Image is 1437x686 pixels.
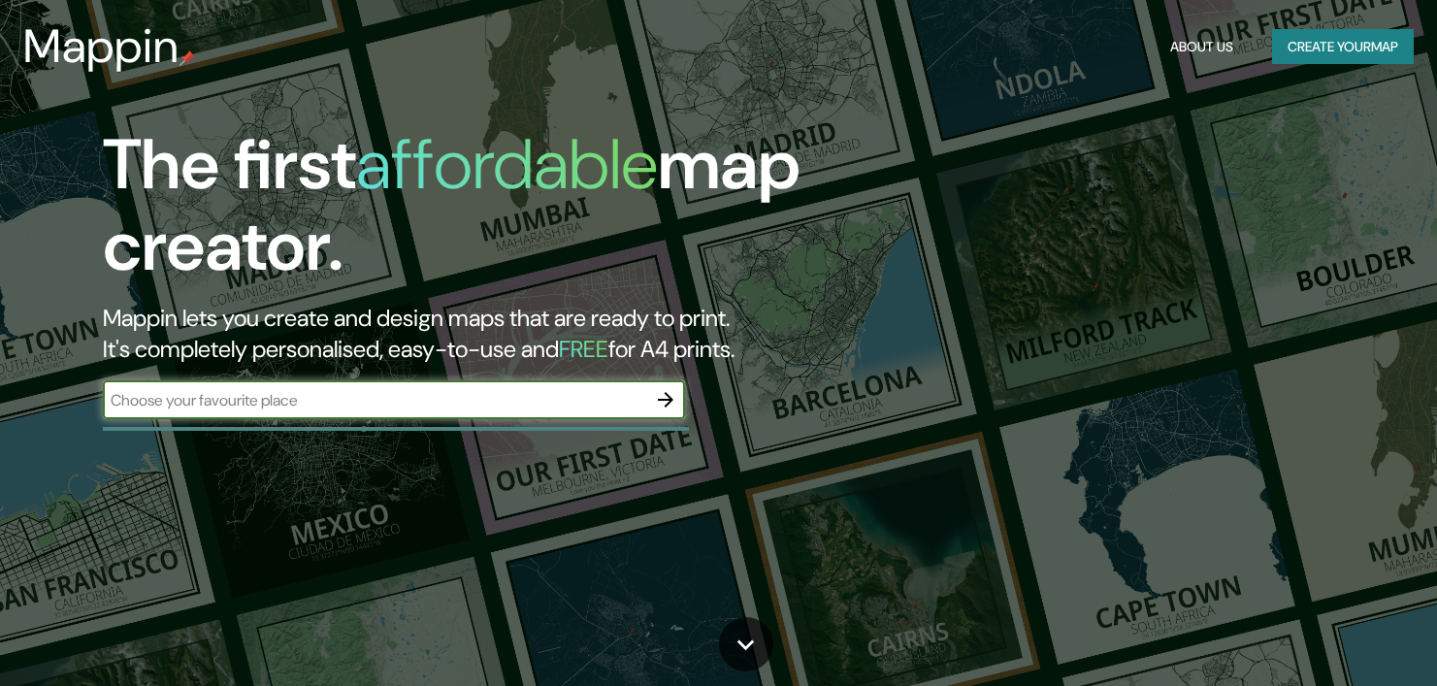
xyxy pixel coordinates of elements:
[103,303,822,365] h2: Mappin lets you create and design maps that are ready to print. It's completely personalised, eas...
[1272,29,1414,65] button: Create yourmap
[180,50,195,66] img: mappin-pin
[103,389,646,411] input: Choose your favourite place
[356,119,658,210] h1: affordable
[1162,29,1241,65] button: About Us
[23,19,180,74] h3: Mappin
[559,334,608,364] h5: FREE
[103,124,822,303] h1: The first map creator.
[1264,610,1416,665] iframe: Help widget launcher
